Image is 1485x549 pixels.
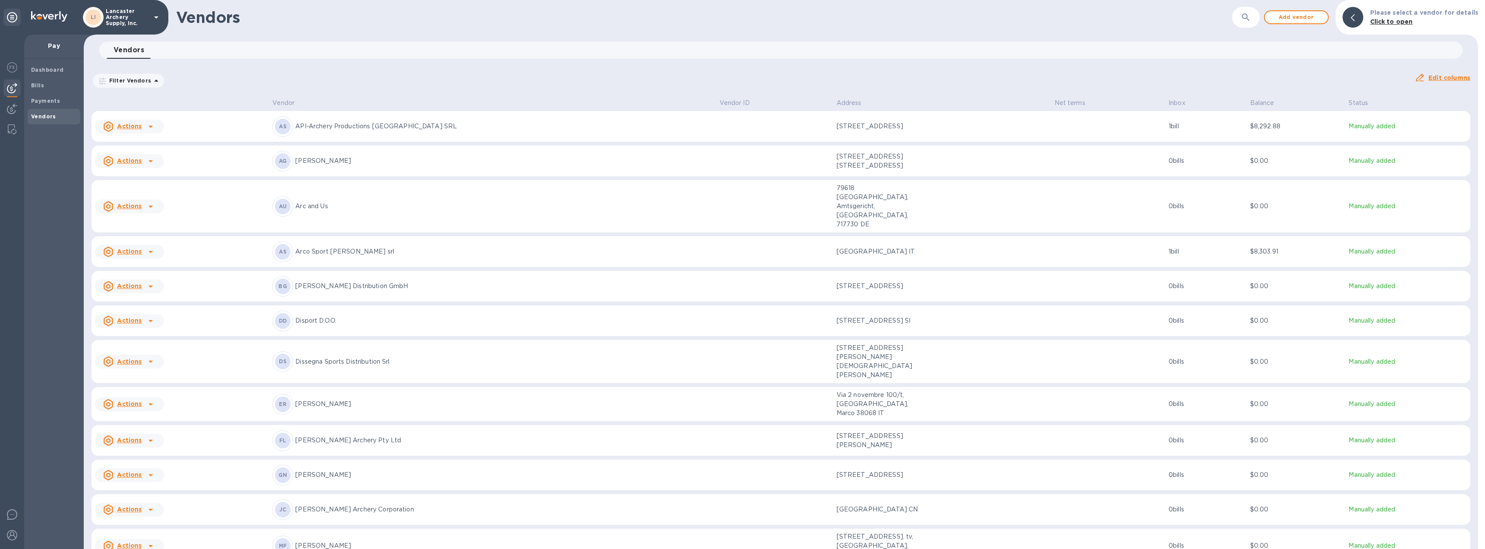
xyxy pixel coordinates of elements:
b: LI [91,14,96,20]
b: BG [278,283,287,289]
u: Actions [117,282,142,289]
p: Manually added [1349,357,1467,366]
p: [PERSON_NAME] [295,400,712,409]
b: MF [279,543,287,549]
p: Filter Vendors [106,77,151,84]
p: Manually added [1349,470,1467,479]
b: DS [279,358,287,365]
p: $8,303.91 [1250,247,1342,256]
span: Net terms [1055,98,1096,108]
p: $8,292.88 [1250,122,1342,131]
p: $0.00 [1250,156,1342,165]
p: Manually added [1349,202,1467,211]
p: Pay [31,41,77,50]
p: 0 bills [1169,505,1243,514]
p: Manually added [1349,282,1467,291]
u: Actions [117,358,142,365]
p: [STREET_ADDRESS][PERSON_NAME] [837,432,923,450]
p: 79618 [GEOGRAPHIC_DATA], Amtsgericht, [GEOGRAPHIC_DATA], 717730 DE [837,184,923,229]
img: Foreign exchange [7,62,17,73]
p: Manually added [1349,505,1467,514]
p: Arco Sport [PERSON_NAME] srl [295,247,712,256]
div: Unpin categories [3,9,21,26]
b: FL [279,437,287,444]
p: 0 bills [1169,470,1243,479]
b: Dashboard [31,67,64,73]
p: Dissegna Sports Distribution Srl [295,357,712,366]
u: Actions [117,542,142,549]
span: Vendor ID [720,98,761,108]
p: Manually added [1349,156,1467,165]
p: Manually added [1349,316,1467,325]
p: Manually added [1349,247,1467,256]
p: Status [1349,98,1368,108]
u: Actions [117,437,142,444]
p: 1 bill [1169,122,1243,131]
p: $0.00 [1250,505,1342,514]
p: $0.00 [1250,202,1342,211]
p: $0.00 [1250,282,1342,291]
b: Payments [31,98,60,104]
p: Net terms [1055,98,1085,108]
b: ER [279,401,287,407]
p: $0.00 [1250,316,1342,325]
p: [PERSON_NAME] Archery Corporation [295,505,712,514]
u: Actions [117,123,142,130]
b: AS [279,248,287,255]
p: $0.00 [1250,400,1342,409]
p: 0 bills [1169,400,1243,409]
p: [STREET_ADDRESS] [837,470,923,479]
b: JC [279,506,287,513]
p: [PERSON_NAME] [295,470,712,479]
u: Actions [117,157,142,164]
u: Actions [117,203,142,209]
p: 0 bills [1169,316,1243,325]
p: Balance [1250,98,1274,108]
h1: Vendors [176,8,1232,26]
p: Vendor ID [720,98,750,108]
u: Actions [117,506,142,513]
p: Inbox [1169,98,1185,108]
p: Disport D.O.O. [295,316,712,325]
p: 0 bills [1169,156,1243,165]
u: Edit columns [1428,74,1470,81]
u: Actions [117,400,142,407]
b: DD [279,317,287,324]
p: $0.00 [1250,357,1342,366]
p: [PERSON_NAME] Archery Pty Ltd [295,436,712,445]
p: [STREET_ADDRESS][PERSON_NAME][DEMOGRAPHIC_DATA][PERSON_NAME] [837,343,923,380]
p: Vendor [272,98,294,108]
p: [STREET_ADDRESS] SI [837,316,923,325]
span: Address [837,98,873,108]
p: Arc and Us [295,202,712,211]
u: Actions [117,471,142,478]
p: API-Archery Productions [GEOGRAPHIC_DATA] SRL [295,122,712,131]
p: [PERSON_NAME] [295,156,712,165]
span: Vendors [114,44,144,56]
p: [STREET_ADDRESS] [STREET_ADDRESS] [837,152,923,170]
p: Via 2 novembre 100/t, [GEOGRAPHIC_DATA], Marco 38068 IT [837,390,923,418]
p: $0.00 [1250,436,1342,445]
p: 0 bills [1169,202,1243,211]
p: Manually added [1349,436,1467,445]
b: AS [279,123,287,130]
span: Balance [1250,98,1286,108]
p: Address [837,98,862,108]
span: Vendor [272,98,306,108]
span: Add vendor [1272,12,1321,22]
p: 0 bills [1169,357,1243,366]
u: Actions [117,248,142,255]
p: $0.00 [1250,470,1342,479]
u: Actions [117,317,142,324]
b: AU [279,203,287,209]
p: [GEOGRAPHIC_DATA] CN [837,505,923,514]
b: Bills [31,82,44,89]
p: [STREET_ADDRESS] [837,282,923,291]
p: [GEOGRAPHIC_DATA] IT [837,247,923,256]
p: 0 bills [1169,282,1243,291]
img: Logo [31,11,67,22]
span: Inbox [1169,98,1197,108]
button: Add vendor [1264,10,1329,24]
b: Vendors [31,113,56,120]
